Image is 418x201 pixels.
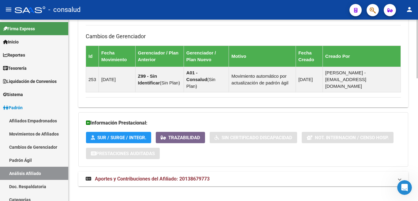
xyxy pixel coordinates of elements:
[96,151,155,156] span: Prestaciones Auditadas
[323,46,401,67] th: Creado Por
[5,6,12,13] mat-icon: menu
[296,67,323,92] td: [DATE]
[135,67,184,92] td: ( )
[3,78,57,85] span: Liquidación de Convenios
[168,135,200,140] span: Trazabilidad
[138,73,160,85] strong: Z99 - Sin Identificar
[184,67,229,92] td: ( )
[186,77,215,89] span: Sin Plan
[86,67,99,92] td: 253
[95,176,210,182] span: Aportes y Contribuciones del Afiliado: 20138679773
[3,91,23,98] span: Sistema
[99,46,136,67] th: Fecha Movimiento
[3,65,27,72] span: Tesorería
[3,39,19,45] span: Inicio
[78,172,408,186] mat-expansion-panel-header: Aportes y Contribuciones del Afiliado: 20138679773
[48,3,80,17] span: - consalud
[323,67,401,92] td: [PERSON_NAME] - [EMAIL_ADDRESS][DOMAIN_NAME]
[135,46,184,67] th: Gerenciador / Plan Anterior
[97,135,146,140] span: SUR / SURGE / INTEGR.
[186,70,207,82] strong: A01 - Consalud
[3,25,35,32] span: Firma Express
[229,46,296,67] th: Motivo
[86,119,401,127] h3: Información Prestacional:
[156,132,205,143] button: Trazabilidad
[86,32,401,41] h3: Cambios de Gerenciador
[99,67,136,92] td: [DATE]
[296,46,323,67] th: Fecha Creado
[302,132,394,143] button: Not. Internacion / Censo Hosp.
[315,135,389,140] span: Not. Internacion / Censo Hosp.
[161,80,178,85] span: Sin Plan
[210,132,297,143] button: Sin Certificado Discapacidad
[184,46,229,67] th: Gerenciador / Plan Nuevo
[397,180,412,195] iframe: Intercom live chat
[86,46,99,67] th: Id
[406,6,413,13] mat-icon: person
[3,104,23,111] span: Padrón
[222,135,292,140] span: Sin Certificado Discapacidad
[86,148,160,159] button: Prestaciones Auditadas
[229,67,296,92] td: Movimiento automático por actualización de padrón ágil
[3,52,25,58] span: Reportes
[86,132,151,143] button: SUR / SURGE / INTEGR.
